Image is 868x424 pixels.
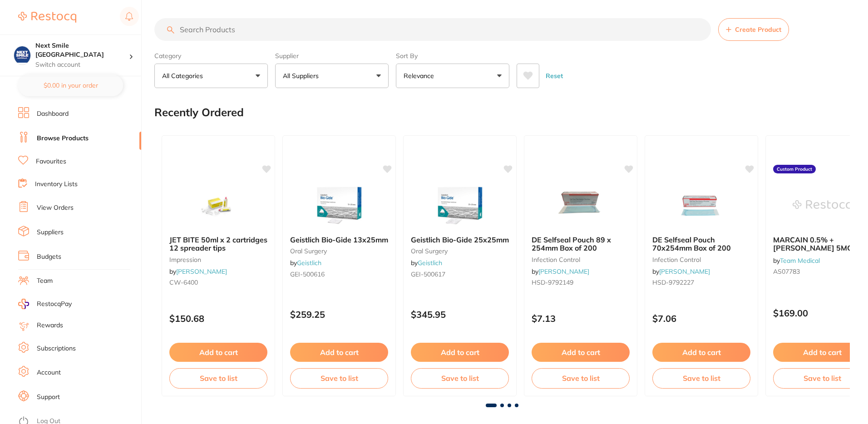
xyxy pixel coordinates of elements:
button: Add to cart [290,343,388,362]
label: Supplier [275,52,389,60]
a: [PERSON_NAME] [176,267,227,276]
a: Team [37,276,53,286]
a: Account [37,368,61,377]
small: CW-6400 [169,279,267,286]
small: oral surgery [290,247,388,255]
img: DE Selfseal Pouch 70x254mm Box of 200 [672,183,731,228]
b: JET BITE 50ml x 2 cartridges 12 spreader tips [169,236,267,252]
small: infection control [652,256,750,263]
span: by [532,267,589,276]
a: Restocq Logo [18,7,76,28]
span: RestocqPay [37,300,72,309]
button: Save to list [532,368,630,388]
p: $345.95 [411,309,509,320]
small: HSD-9792149 [532,279,630,286]
label: Sort By [396,52,509,60]
input: Search Products [154,18,711,41]
a: [PERSON_NAME] [659,267,710,276]
img: DE Selfseal Pouch 89 x 254mm Box of 200 [551,183,610,228]
a: Budgets [37,252,61,261]
a: Inventory Lists [35,180,78,189]
p: $259.25 [290,309,388,320]
a: Geistlich [418,259,442,267]
label: Custom Product [773,165,816,174]
img: MARCAIN 0.5% +ADREN 5MG/ML SDV 20ML ATP [793,183,852,228]
small: GEI-500616 [290,271,388,278]
a: Geistlich [297,259,321,267]
button: Save to list [652,368,750,388]
button: Save to list [169,368,267,388]
span: by [169,267,227,276]
small: impression [169,256,267,263]
img: JET BITE 50ml x 2 cartridges 12 spreader tips [189,183,248,228]
button: Save to list [290,368,388,388]
a: Browse Products [37,134,89,143]
button: Save to list [411,368,509,388]
label: Category [154,52,268,60]
b: DE Selfseal Pouch 70x254mm Box of 200 [652,236,750,252]
button: Relevance [396,64,509,88]
span: by [773,256,820,265]
a: Support [37,393,60,402]
a: Favourites [36,157,66,166]
b: Geistlich Bio-Gide 25x25mm [411,236,509,244]
a: RestocqPay [18,299,72,309]
img: Geistlich Bio-Gide 13x25mm [310,183,369,228]
span: by [652,267,710,276]
button: Add to cart [652,343,750,362]
small: oral surgery [411,247,509,255]
span: Create Product [735,26,781,33]
p: $7.13 [532,313,630,324]
button: Add to cart [411,343,509,362]
p: $150.68 [169,313,267,324]
b: DE Selfseal Pouch 89 x 254mm Box of 200 [532,236,630,252]
a: Rewards [37,321,63,330]
button: Create Product [718,18,789,41]
h2: Recently Ordered [154,106,244,119]
button: All Categories [154,64,268,88]
b: Geistlich Bio-Gide 13x25mm [290,236,388,244]
small: GEI-500617 [411,271,509,278]
a: Suppliers [37,228,64,237]
button: Reset [543,64,566,88]
p: Switch account [35,60,129,69]
a: View Orders [37,203,74,212]
p: All Suppliers [283,71,322,80]
img: RestocqPay [18,299,29,309]
a: Dashboard [37,109,69,118]
h4: Next Smile Melbourne [35,41,129,59]
a: Team Medical [780,256,820,265]
button: Add to cart [169,343,267,362]
a: [PERSON_NAME] [538,267,589,276]
button: $0.00 in your order [18,74,123,96]
small: HSD-9792227 [652,279,750,286]
span: by [411,259,442,267]
button: All Suppliers [275,64,389,88]
a: Subscriptions [37,344,76,353]
img: Next Smile Melbourne [14,46,30,63]
img: Restocq Logo [18,12,76,23]
span: by [290,259,321,267]
img: Geistlich Bio-Gide 25x25mm [430,183,489,228]
small: infection control [532,256,630,263]
p: Relevance [404,71,438,80]
button: Add to cart [532,343,630,362]
p: $7.06 [652,313,750,324]
p: All Categories [162,71,207,80]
